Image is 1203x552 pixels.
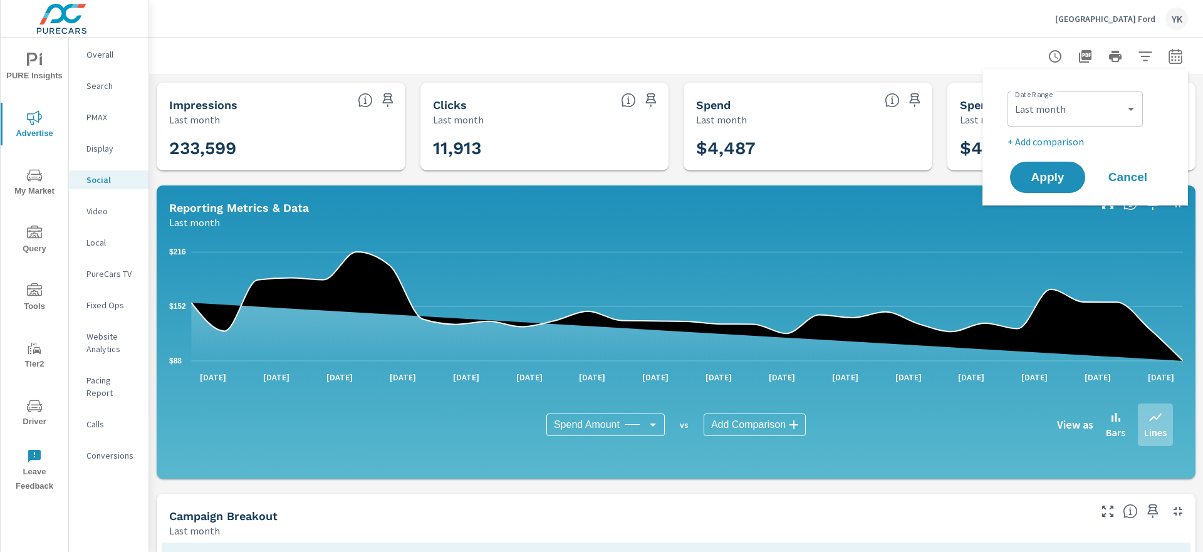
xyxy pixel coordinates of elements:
span: The amount of money spent on advertising during the period. [885,93,900,108]
p: Search [86,80,138,92]
h5: Clicks [433,98,467,112]
span: Save this to your personalized report [905,90,925,110]
span: The number of times an ad was shown on your behalf. [358,93,373,108]
h3: 11,913 [433,138,657,159]
div: Website Analytics [69,327,148,358]
div: PMAX [69,108,148,127]
text: $88 [169,357,182,365]
p: vs [665,419,704,430]
h5: Impressions [169,98,237,112]
div: Add Comparison [704,414,806,436]
span: Save this to your personalized report [1143,501,1163,521]
div: PureCars TV [69,264,148,283]
p: Calls [86,418,138,430]
span: This is a summary of Social performance results by campaign. Each column can be sorted. [1123,504,1138,519]
h3: 233,599 [169,138,393,159]
p: [DATE] [1139,371,1183,383]
p: Pacing Report [86,374,138,399]
button: Apply Filters [1133,44,1158,69]
button: Apply [1010,162,1085,193]
button: Minimize Widget [1168,501,1188,521]
span: Query [4,226,65,256]
div: nav menu [1,38,68,499]
p: Video [86,205,138,217]
p: [DATE] [823,371,867,383]
div: Overall [69,45,148,64]
div: Fixed Ops [69,296,148,315]
span: Add Comparison [711,419,786,431]
p: Last month [960,112,1011,127]
h5: Spend Per Unit Sold [960,98,1073,112]
button: Select Date Range [1163,44,1188,69]
p: [DATE] [191,371,235,383]
h5: Spend [696,98,731,112]
div: Video [69,202,148,221]
p: [DATE] [697,371,741,383]
div: Local [69,233,148,252]
p: [DATE] [633,371,677,383]
div: Conversions [69,446,148,465]
p: [DATE] [381,371,425,383]
span: The number of times an ad was clicked by a consumer. [621,93,636,108]
p: [GEOGRAPHIC_DATA] Ford [1055,13,1155,24]
p: Last month [169,523,220,538]
span: Tools [4,283,65,314]
button: Make Fullscreen [1098,501,1118,521]
p: [DATE] [508,371,551,383]
span: Save this to your personalized report [641,90,661,110]
p: Social [86,174,138,186]
p: [DATE] [887,371,930,383]
div: Spend Amount [546,414,665,436]
p: Fixed Ops [86,299,138,311]
p: [DATE] [949,371,993,383]
p: Display [86,142,138,155]
div: Search [69,76,148,95]
span: Driver [4,398,65,429]
p: [DATE] [570,371,614,383]
p: Local [86,236,138,249]
p: [DATE] [444,371,488,383]
p: PMAX [86,111,138,123]
span: Advertise [4,110,65,141]
span: Leave Feedback [4,449,65,494]
h5: Reporting Metrics & Data [169,201,309,214]
p: Last month [169,215,220,230]
p: PureCars TV [86,268,138,280]
text: $216 [169,247,186,256]
div: Calls [69,415,148,434]
button: Cancel [1090,162,1165,193]
p: Lines [1144,425,1167,440]
div: Display [69,139,148,158]
p: [DATE] [318,371,362,383]
p: Overall [86,48,138,61]
p: [DATE] [760,371,804,383]
span: Cancel [1103,172,1153,183]
h3: $4,487 [696,138,920,159]
div: Social [69,170,148,189]
text: $152 [169,302,186,311]
h3: $40 [960,138,1184,159]
p: [DATE] [254,371,298,383]
p: Last month [433,112,484,127]
span: Spend Amount [554,419,620,431]
p: Conversions [86,449,138,462]
button: "Export Report to PDF" [1073,44,1098,69]
h6: View as [1057,419,1093,431]
span: Apply [1023,172,1073,183]
p: [DATE] [1013,371,1056,383]
span: My Market [4,168,65,199]
p: Bars [1106,425,1125,440]
button: Print Report [1103,44,1128,69]
p: [DATE] [1076,371,1120,383]
h5: Campaign Breakout [169,509,278,523]
div: YK [1165,8,1188,30]
p: Last month [169,112,220,127]
span: Save this to your personalized report [378,90,398,110]
p: Website Analytics [86,330,138,355]
p: + Add comparison [1008,134,1168,149]
span: Tier2 [4,341,65,372]
span: PURE Insights [4,53,65,83]
div: Pacing Report [69,371,148,402]
p: Last month [696,112,747,127]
